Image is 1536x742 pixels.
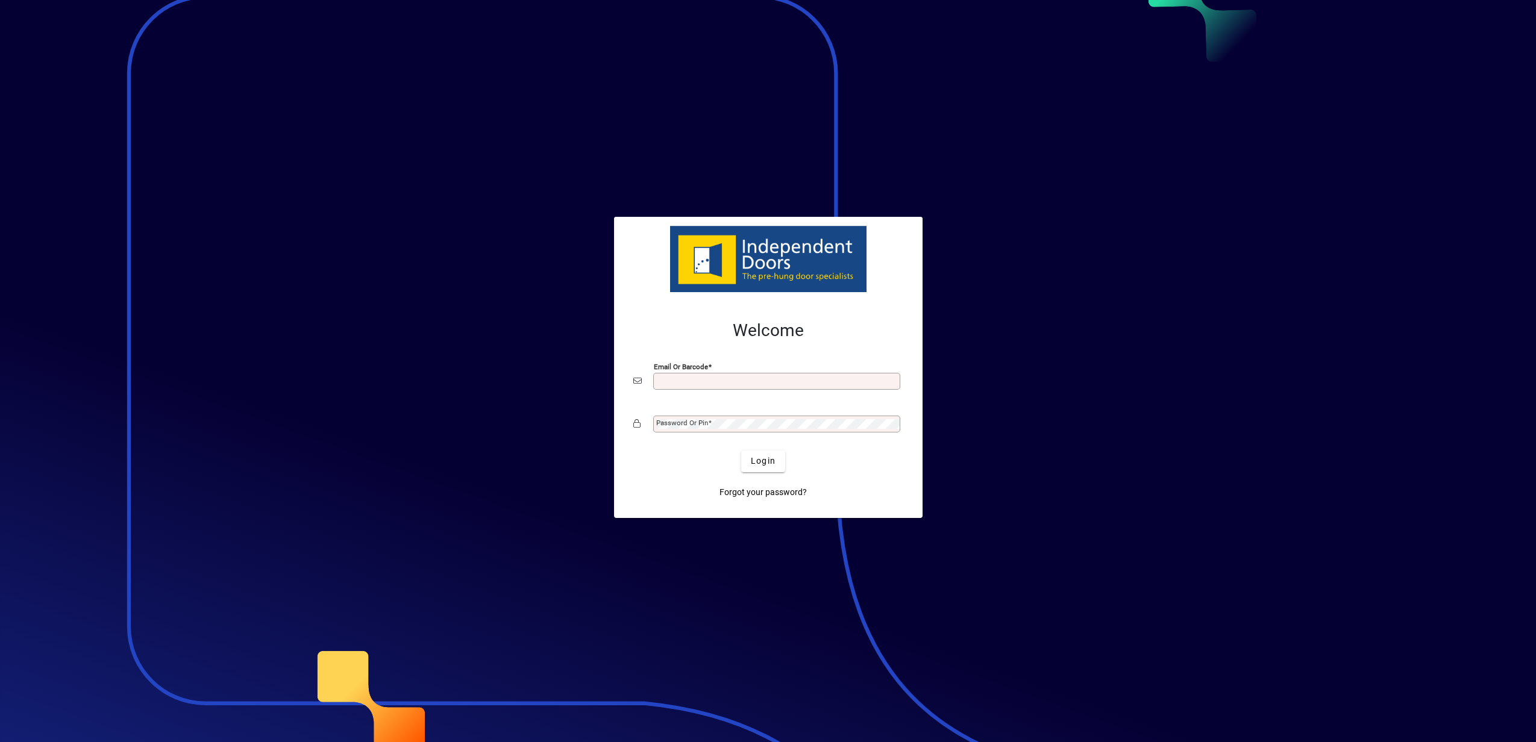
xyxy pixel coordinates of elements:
button: Login [741,450,785,472]
mat-label: Email or Barcode [654,362,708,370]
mat-label: Password or Pin [656,419,708,427]
h2: Welcome [633,320,903,341]
span: Forgot your password? [719,486,807,499]
a: Forgot your password? [715,482,812,503]
span: Login [751,455,776,467]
